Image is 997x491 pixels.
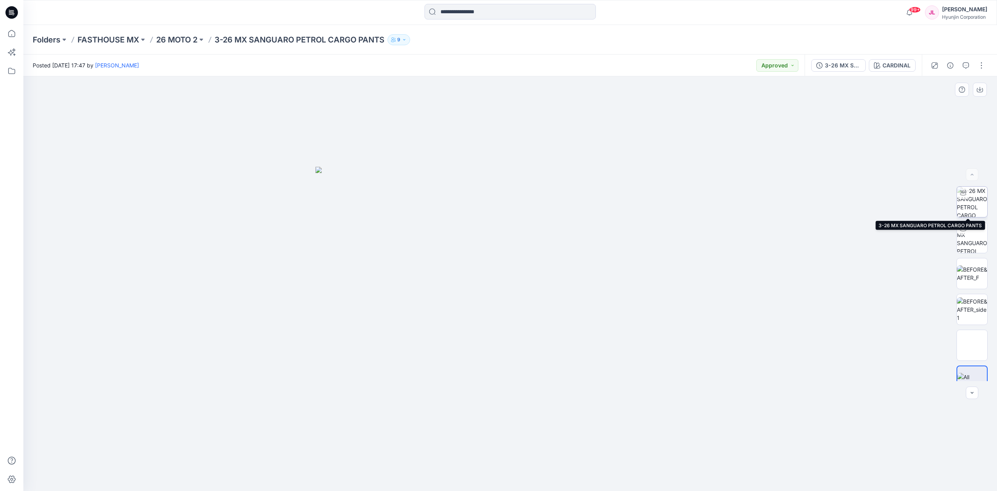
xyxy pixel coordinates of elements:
div: CARDINAL [883,61,911,70]
p: 3-26 MX SANGUARO PETROL CARGO PANTS [215,34,384,45]
span: 99+ [909,7,921,13]
a: [PERSON_NAME] [95,62,139,69]
img: 3-26 MX SANGUARO PETROL CARGO PANTS [957,187,987,217]
span: Posted [DATE] 17:47 by [33,61,139,69]
div: Hyunjin Corporation [942,14,987,20]
a: Folders [33,34,60,45]
button: CARDINAL [869,59,916,72]
div: JL [925,5,939,19]
button: 3-26 MX SANGUARO PETROL CARGO PANTS [811,59,866,72]
div: 3-26 MX SANGUARO PETROL CARGO PANTS [825,61,861,70]
a: 26 MOTO 2 [156,34,197,45]
img: BEFORE&AFTER_side1 [957,297,987,322]
button: 9 [388,34,410,45]
img: All colorways [957,373,987,389]
img: 1J3P-26 MX SANGUARO PETROL SET [957,223,987,253]
div: [PERSON_NAME] [942,5,987,14]
p: 9 [397,35,400,44]
a: FASTHOUSE MX [78,34,139,45]
img: eyJhbGciOiJIUzI1NiIsImtpZCI6IjAiLCJzbHQiOiJzZXMiLCJ0eXAiOiJKV1QifQ.eyJkYXRhIjp7InR5cGUiOiJzdG9yYW... [315,167,705,491]
button: Details [944,59,956,72]
img: BEFORE&AFTER_F [957,265,987,282]
img: Colorway Cover [957,337,987,353]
